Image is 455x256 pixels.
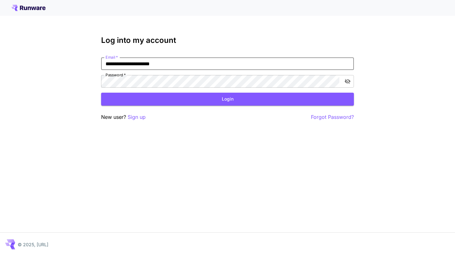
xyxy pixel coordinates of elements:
[101,113,146,121] p: New user?
[101,93,354,106] button: Login
[101,36,354,45] h3: Log into my account
[106,72,126,78] label: Password
[18,241,48,248] p: © 2025, [URL]
[106,55,118,60] label: Email
[128,113,146,121] button: Sign up
[342,76,353,87] button: toggle password visibility
[311,113,354,121] button: Forgot Password?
